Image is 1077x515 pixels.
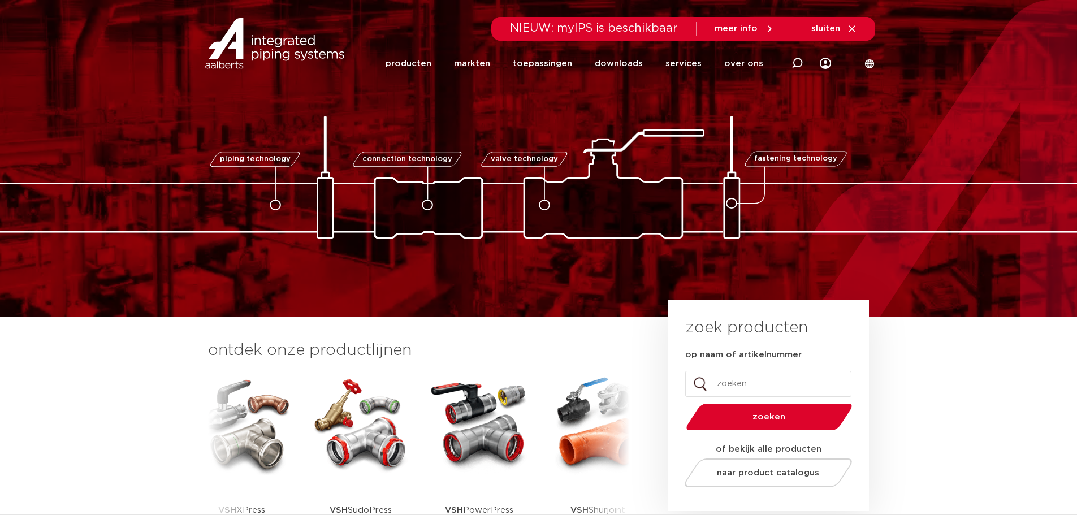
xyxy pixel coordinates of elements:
[681,458,855,487] a: naar product catalogus
[491,155,558,163] span: valve technology
[685,317,808,339] h3: zoek producten
[715,413,823,421] span: zoeken
[685,371,851,397] input: zoeken
[445,506,463,514] strong: VSH
[595,42,643,85] a: downloads
[218,506,236,514] strong: VSH
[362,155,452,163] span: connection technology
[665,42,702,85] a: services
[513,42,572,85] a: toepassingen
[570,506,589,514] strong: VSH
[681,403,857,431] button: zoeken
[811,24,840,33] span: sluiten
[716,445,821,453] strong: of bekijk alle producten
[811,24,857,34] a: sluiten
[715,24,775,34] a: meer info
[717,469,819,477] span: naar product catalogus
[220,155,291,163] span: piping technology
[208,339,630,362] h3: ontdek onze productlijnen
[510,23,678,34] span: NIEUW: myIPS is beschikbaar
[330,506,348,514] strong: VSH
[715,24,758,33] span: meer info
[386,42,763,85] nav: Menu
[386,42,431,85] a: producten
[754,155,837,163] span: fastening technology
[724,42,763,85] a: over ons
[454,42,490,85] a: markten
[685,349,802,361] label: op naam of artikelnummer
